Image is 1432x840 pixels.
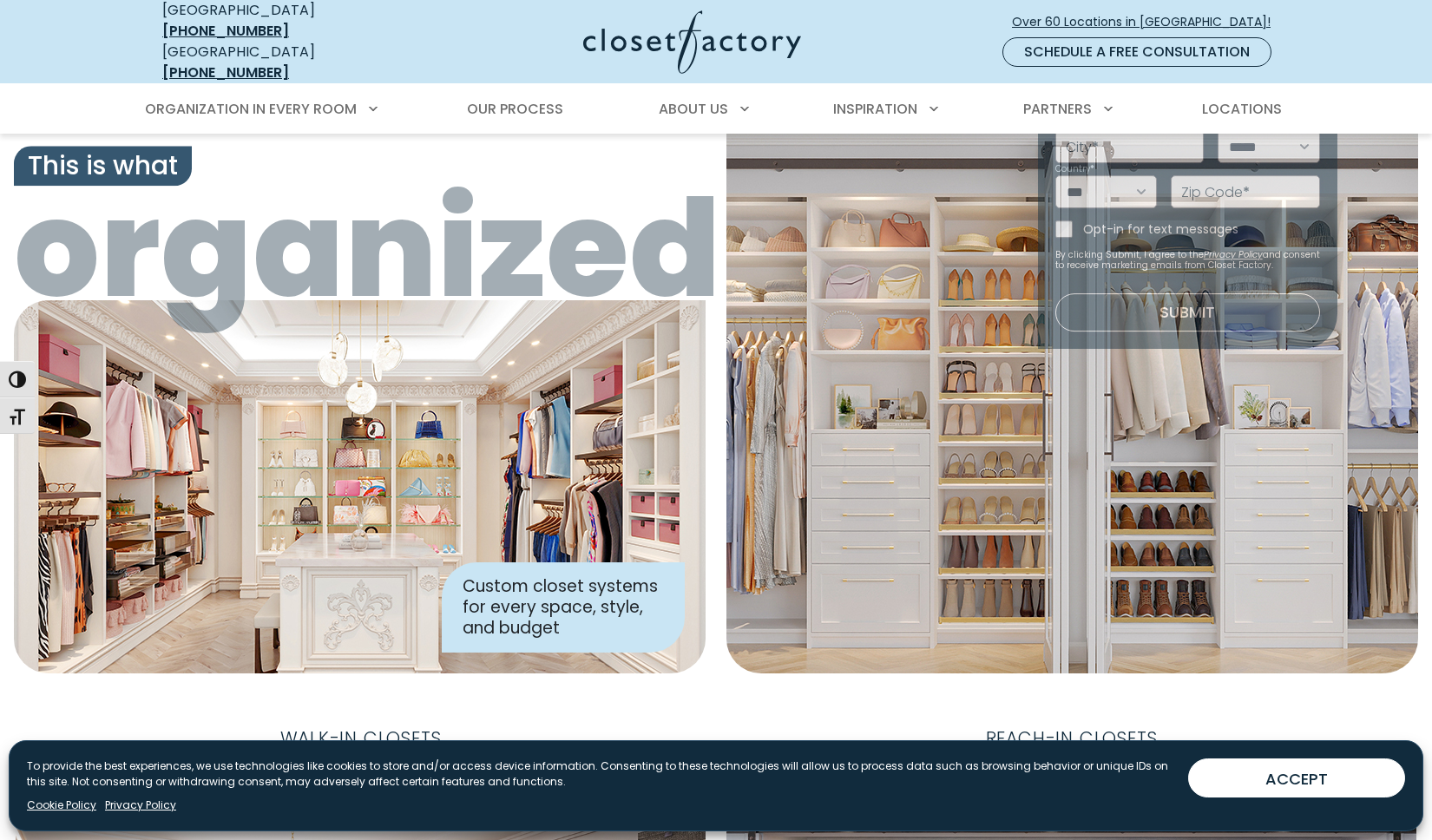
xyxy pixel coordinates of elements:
div: Custom closet systems for every space, style, and budget [442,562,685,653]
span: Walk-In Closets [266,722,456,756]
div: [GEOGRAPHIC_DATA] [162,42,414,83]
span: Our Process [467,99,563,119]
a: Cookie Policy [27,797,96,813]
button: ACCEPT [1188,758,1405,797]
img: Closet Factory designed closet [14,300,706,673]
a: [PHONE_NUMBER] [162,21,289,41]
span: Organization in Every Room [145,99,357,119]
span: organized [14,182,706,317]
span: Partners [1023,99,1092,119]
span: Reach-In Closets [972,722,1172,756]
a: Privacy Policy [105,797,176,813]
a: Over 60 Locations in [GEOGRAPHIC_DATA]! [1011,7,1285,37]
p: To provide the best experiences, we use technologies like cookies to store and/or access device i... [27,758,1174,790]
a: Schedule a Free Consultation [1002,37,1271,67]
a: [PHONE_NUMBER] [162,62,289,82]
img: Closet Factory Logo [583,10,801,74]
span: About Us [659,99,728,119]
span: Over 60 Locations in [GEOGRAPHIC_DATA]! [1012,13,1284,31]
span: Inspiration [833,99,917,119]
span: This is what [14,146,192,186]
nav: Primary Menu [133,85,1299,134]
span: Locations [1202,99,1282,119]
